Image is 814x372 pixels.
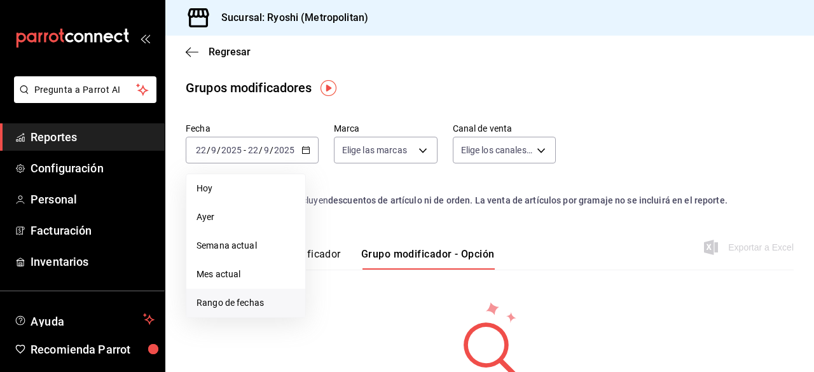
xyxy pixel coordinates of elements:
[206,248,495,270] div: navigation tabs
[31,312,138,327] span: Ayuda
[31,128,155,146] span: Reportes
[9,92,156,106] a: Pregunta a Parrot AI
[186,78,312,97] div: Grupos modificadores
[453,124,556,133] label: Canal de venta
[334,124,438,133] label: Marca
[247,145,259,155] input: --
[31,191,155,208] span: Personal
[31,253,155,270] span: Inventarios
[197,296,295,310] span: Rango de fechas
[211,10,368,25] h3: Sucursal: Ryoshi (Metropolitan)
[186,194,794,207] div: Los artículos del listado no incluyen
[244,145,246,155] span: -
[197,268,295,281] span: Mes actual
[259,145,263,155] span: /
[328,195,728,205] strong: descuentos de artículo ni de orden. La venta de artículos por gramaje no se incluirá en el reporte.
[209,46,251,58] span: Regresar
[461,144,533,156] span: Elige los canales de venta
[321,80,336,96] img: Tooltip marker
[186,124,319,133] label: Fecha
[270,145,273,155] span: /
[186,179,794,194] p: Nota
[217,145,221,155] span: /
[197,210,295,224] span: Ayer
[263,145,270,155] input: --
[140,33,150,43] button: open_drawer_menu
[197,239,295,252] span: Semana actual
[197,182,295,195] span: Hoy
[14,76,156,103] button: Pregunta a Parrot AI
[31,160,155,177] span: Configuración
[195,145,207,155] input: --
[210,145,217,155] input: --
[273,145,295,155] input: ----
[31,222,155,239] span: Facturación
[31,341,155,358] span: Recomienda Parrot
[361,248,495,270] button: Grupo modificador - Opción
[221,145,242,155] input: ----
[342,144,407,156] span: Elige las marcas
[186,46,251,58] button: Regresar
[34,83,137,97] span: Pregunta a Parrot AI
[207,145,210,155] span: /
